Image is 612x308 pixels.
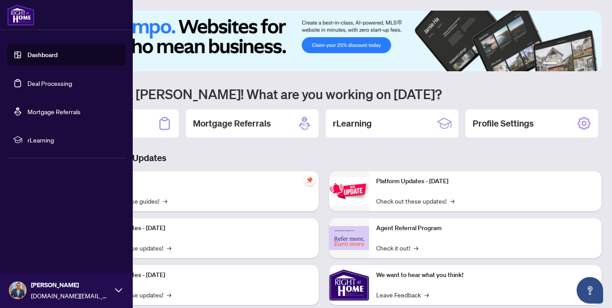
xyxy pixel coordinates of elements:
[577,277,603,304] button: Open asap
[167,243,171,253] span: →
[376,177,595,186] p: Platform Updates - [DATE]
[31,280,111,290] span: [PERSON_NAME]
[329,265,369,305] img: We want to hear what you think!
[376,270,595,280] p: We want to hear what you think!
[575,62,578,66] button: 4
[376,196,454,206] a: Check out these updates!→
[46,85,601,102] h1: Welcome back [PERSON_NAME]! What are you working on [DATE]?
[93,177,312,186] p: Self-Help
[473,117,534,130] h2: Profile Settings
[376,223,595,233] p: Agent Referral Program
[93,223,312,233] p: Platform Updates - [DATE]
[329,177,369,205] img: Platform Updates - June 23, 2025
[329,226,369,250] img: Agent Referral Program
[31,291,111,300] span: [DOMAIN_NAME][EMAIL_ADDRESS][DOMAIN_NAME]
[450,196,454,206] span: →
[582,62,585,66] button: 5
[27,51,58,59] a: Dashboard
[424,290,429,300] span: →
[543,62,557,66] button: 1
[568,62,571,66] button: 3
[333,117,372,130] h2: rLearning
[93,270,312,280] p: Platform Updates - [DATE]
[46,11,601,71] img: Slide 0
[163,196,167,206] span: →
[27,79,72,87] a: Deal Processing
[193,117,271,130] h2: Mortgage Referrals
[7,4,35,26] img: logo
[27,135,119,145] span: rLearning
[376,243,418,253] a: Check it out!→
[167,290,171,300] span: →
[46,152,601,164] h3: Brokerage & Industry Updates
[9,282,26,299] img: Profile Icon
[414,243,418,253] span: →
[589,62,593,66] button: 6
[27,108,81,115] a: Mortgage Referrals
[304,175,315,185] span: pushpin
[561,62,564,66] button: 2
[376,290,429,300] a: Leave Feedback→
